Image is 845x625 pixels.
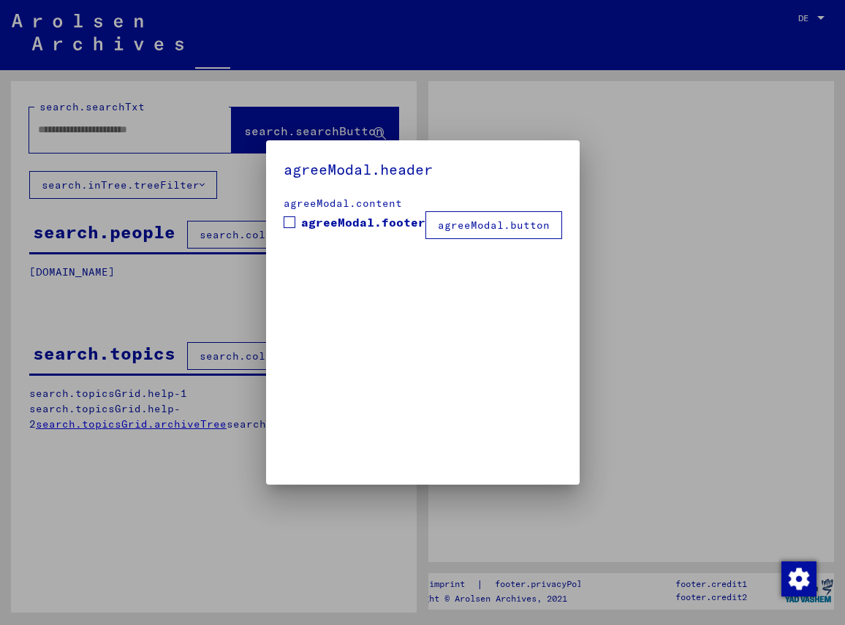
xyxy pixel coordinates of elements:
[781,561,816,596] img: Zustimmung ändern
[425,211,562,239] button: agreeModal.button
[284,158,562,181] h5: agreeModal.header
[301,213,425,231] span: agreeModal.footer
[284,196,562,211] div: agreeModal.content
